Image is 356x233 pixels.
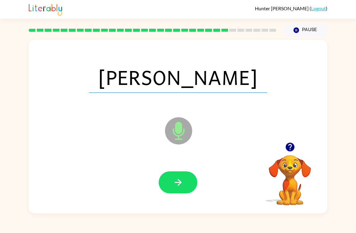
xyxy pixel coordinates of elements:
[89,61,267,93] span: [PERSON_NAME]
[311,5,326,11] a: Logout
[284,23,327,37] button: Pause
[255,5,310,11] span: Hunter [PERSON_NAME]
[255,5,327,11] div: ( )
[29,2,62,16] img: Literably
[260,146,320,206] video: Your browser must support playing .mp4 files to use Literably. Please try using another browser.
